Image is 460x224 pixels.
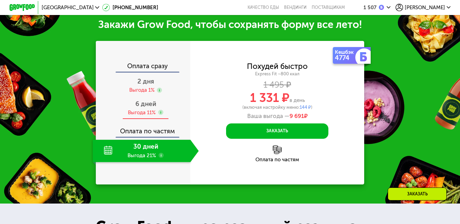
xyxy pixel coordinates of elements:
[250,91,290,105] span: 1 331 ₽
[388,188,447,200] div: Заказать
[405,5,445,10] span: [PERSON_NAME]
[190,105,364,109] div: (включая настройку меню: )
[273,145,282,154] img: l6xcnZfty9opOoJh.png
[363,5,376,10] div: 1 507
[300,105,311,110] span: 144 ₽
[284,5,307,10] a: Вендинги
[97,63,190,71] div: Оплата сразу
[290,113,304,119] span: 9 691
[190,157,364,162] div: Оплата по частям
[129,87,154,94] div: Выгода 1%
[137,77,154,85] span: 2 дня
[190,71,364,77] div: Express Fit ~800 ккал
[335,50,357,55] div: Кешбэк
[248,5,279,10] a: Качество еды
[135,100,156,108] span: 6 дней
[312,5,345,10] div: поставщикам
[247,63,308,70] div: Похудей быстро
[290,97,305,103] span: в день
[290,113,308,120] span: ₽
[102,4,158,11] a: [PHONE_NUMBER]
[190,113,364,120] div: Ваша выгода —
[42,5,94,10] span: [GEOGRAPHIC_DATA]
[190,81,364,89] div: 1 495 ₽
[335,55,357,61] div: 4774
[128,109,155,116] div: Выгода 11%
[226,123,328,139] button: Заказать
[97,122,190,137] div: Оплата по частям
